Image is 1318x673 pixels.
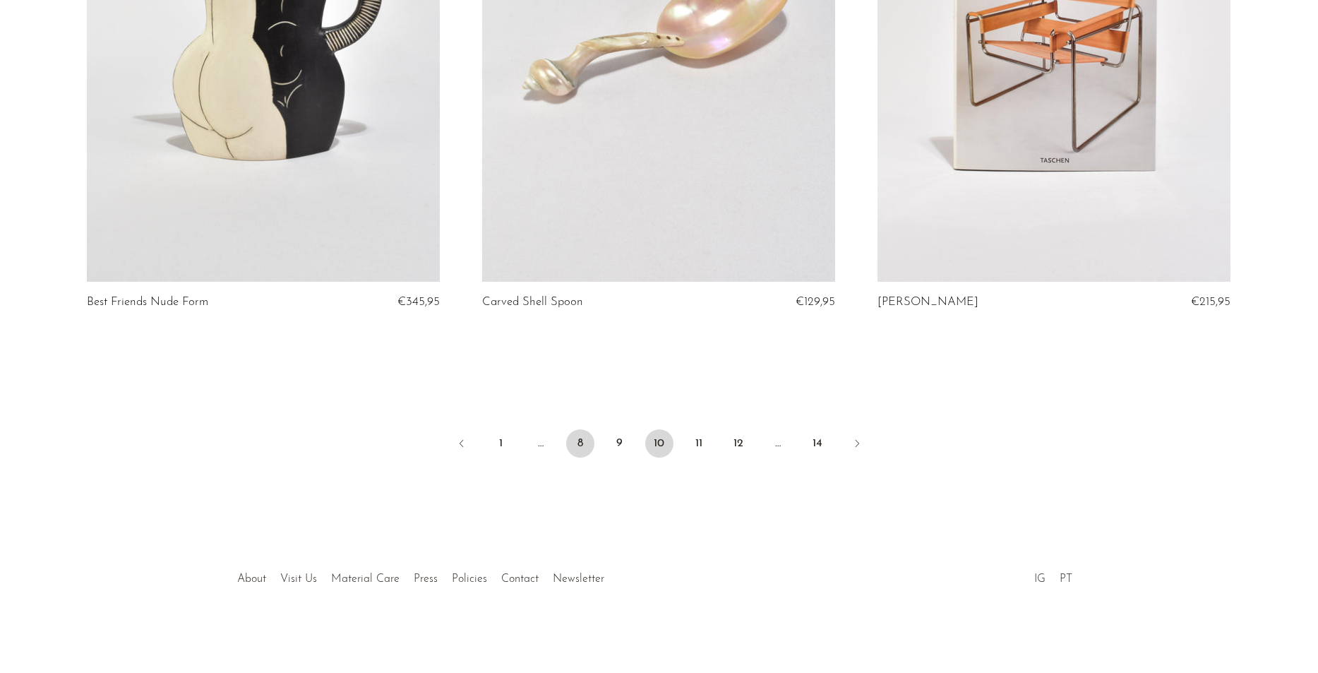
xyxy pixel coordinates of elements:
a: Press [414,573,438,585]
a: Best Friends Nude Form [87,296,208,309]
a: PT [1060,573,1072,585]
span: … [764,429,792,458]
span: 10 [645,429,673,458]
span: €345,95 [397,296,440,308]
a: IG [1034,573,1046,585]
a: 8 [566,429,594,458]
span: €129,95 [796,296,835,308]
a: Visit Us [280,573,317,585]
a: About [237,573,266,585]
span: … [527,429,555,458]
a: 9 [606,429,634,458]
a: Contact [501,573,539,585]
ul: Quick links [230,562,611,589]
a: 1 [487,429,515,458]
a: 11 [685,429,713,458]
a: Policies [452,573,487,585]
ul: Social Medias [1027,562,1079,589]
a: [PERSON_NAME] [877,296,978,309]
a: 14 [803,429,832,458]
a: Previous [448,429,476,460]
span: €215,95 [1191,296,1230,308]
a: 12 [724,429,753,458]
a: Next [843,429,871,460]
a: Carved Shell Spoon [482,296,583,309]
a: Material Care [331,573,400,585]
